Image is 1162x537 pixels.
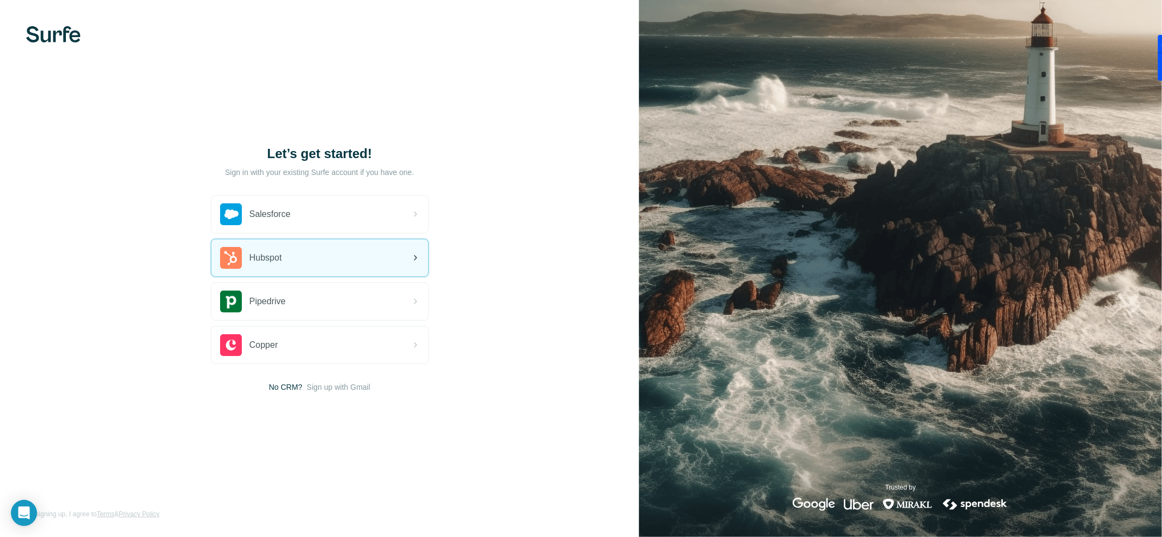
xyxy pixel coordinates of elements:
[211,145,429,162] h1: Let’s get started!
[26,509,160,519] span: By signing up, I agree to &
[250,251,282,264] span: Hubspot
[844,498,874,511] img: uber's logo
[119,510,160,518] a: Privacy Policy
[220,247,242,269] img: hubspot's logo
[220,334,242,356] img: copper's logo
[250,208,291,221] span: Salesforce
[250,295,286,308] span: Pipedrive
[250,339,278,352] span: Copper
[225,167,414,178] p: Sign in with your existing Surfe account if you have one.
[11,500,37,526] div: Open Intercom Messenger
[793,498,835,511] img: google's logo
[269,382,302,393] span: No CRM?
[96,510,114,518] a: Terms
[885,482,916,492] p: Trusted by
[26,26,81,43] img: Surfe's logo
[220,291,242,312] img: pipedrive's logo
[883,498,933,511] img: mirakl's logo
[941,498,1009,511] img: spendesk's logo
[307,382,370,393] button: Sign up with Gmail
[220,203,242,225] img: salesforce's logo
